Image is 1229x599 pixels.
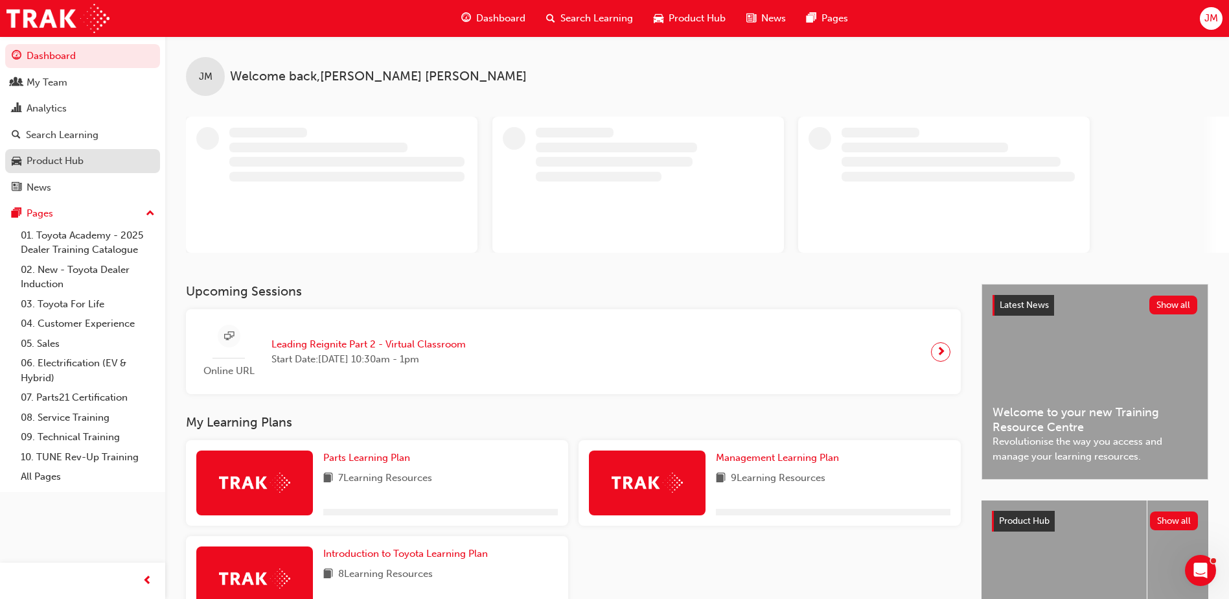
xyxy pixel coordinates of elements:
span: sessionType_ONLINE_URL-icon [224,329,234,345]
img: Trak [219,473,290,493]
a: guage-iconDashboard [451,5,536,32]
span: book-icon [323,471,333,487]
a: search-iconSearch Learning [536,5,643,32]
a: 05. Sales [16,334,160,354]
a: 03. Toyota For Life [16,294,160,314]
span: next-icon [936,343,946,361]
span: Start Date: [DATE] 10:30am - 1pm [271,352,466,367]
span: Introduction to Toyota Learning Plan [323,548,488,559]
div: Analytics [27,101,67,116]
a: 10. TUNE Rev-Up Training [16,447,160,467]
a: Latest NewsShow all [993,295,1197,316]
a: Dashboard [5,44,160,68]
span: news-icon [746,10,756,27]
span: Dashboard [476,11,525,26]
h3: Upcoming Sessions [186,284,961,299]
span: book-icon [323,567,333,583]
span: JM [1204,11,1218,26]
img: Trak [6,4,109,33]
span: Online URL [196,364,261,379]
div: Product Hub [27,154,84,169]
a: news-iconNews [736,5,796,32]
span: guage-icon [461,10,471,27]
a: Search Learning [5,123,160,147]
a: 06. Electrification (EV & Hybrid) [16,353,160,388]
span: pages-icon [12,208,21,220]
span: pages-icon [807,10,816,27]
img: Trak [219,569,290,589]
a: Analytics [5,97,160,121]
a: Product Hub [5,149,160,173]
a: 01. Toyota Academy - 2025 Dealer Training Catalogue [16,226,160,260]
a: Latest NewsShow allWelcome to your new Training Resource CentreRevolutionise the way you access a... [982,284,1208,480]
span: JM [199,69,212,84]
img: Trak [612,473,683,493]
a: 04. Customer Experience [16,314,160,334]
a: 07. Parts21 Certification [16,388,160,408]
span: 8 Learning Resources [338,567,433,583]
span: up-icon [146,206,155,222]
span: Revolutionise the way you access and manage your learning resources. [993,434,1197,464]
span: Search Learning [560,11,633,26]
span: 9 Learning Resources [731,471,825,487]
span: prev-icon [143,573,152,589]
span: News [761,11,786,26]
span: car-icon [12,156,21,167]
iframe: Intercom live chat [1185,555,1216,586]
span: Welcome back , [PERSON_NAME] [PERSON_NAME] [230,69,527,84]
span: Welcome to your new Training Resource Centre [993,405,1197,434]
span: Latest News [1000,299,1049,311]
span: 7 Learning Resources [338,471,432,487]
a: 08. Service Training [16,408,160,428]
span: search-icon [12,130,21,141]
a: News [5,176,160,200]
button: Show all [1150,511,1199,530]
a: 09. Technical Training [16,427,160,447]
a: Introduction to Toyota Learning Plan [323,546,493,561]
button: JM [1200,7,1223,30]
a: My Team [5,71,160,95]
div: Pages [27,206,53,221]
a: pages-iconPages [796,5,858,32]
span: Management Learning Plan [716,452,839,464]
a: car-iconProduct Hub [643,5,736,32]
a: 02. New - Toyota Dealer Induction [16,260,160,294]
div: My Team [27,75,67,90]
span: guage-icon [12,51,21,62]
span: Pages [821,11,848,26]
a: Online URLLeading Reignite Part 2 - Virtual ClassroomStart Date:[DATE] 10:30am - 1pm [196,320,950,384]
a: All Pages [16,467,160,487]
span: Product Hub [999,515,1050,526]
a: Management Learning Plan [716,451,844,465]
a: Product HubShow all [992,511,1198,532]
span: people-icon [12,77,21,89]
h3: My Learning Plans [186,415,961,430]
span: chart-icon [12,103,21,115]
span: Leading Reignite Part 2 - Virtual Classroom [271,337,466,352]
span: car-icon [654,10,663,27]
span: news-icon [12,182,21,194]
span: Parts Learning Plan [323,452,410,464]
span: Product Hub [669,11,726,26]
div: News [27,180,51,195]
span: book-icon [716,471,726,487]
button: DashboardMy TeamAnalyticsSearch LearningProduct HubNews [5,41,160,202]
button: Show all [1149,296,1198,314]
a: Parts Learning Plan [323,451,415,465]
span: search-icon [546,10,555,27]
button: Pages [5,202,160,226]
div: Search Learning [26,128,98,143]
